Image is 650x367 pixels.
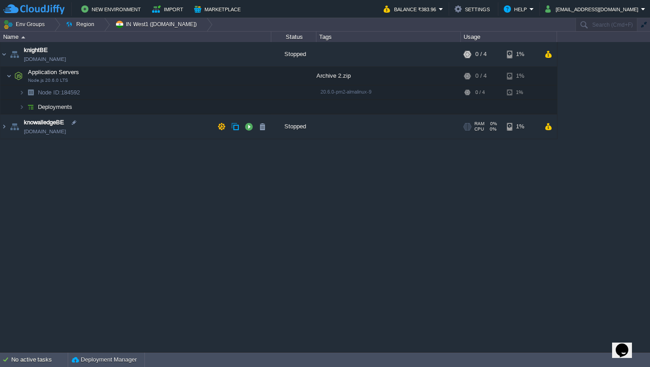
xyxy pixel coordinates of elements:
[455,4,492,14] button: Settings
[8,114,21,139] img: AMDAwAAAACH5BAEAAAAALAAAAAABAAEAAAICRAEAOw==
[19,100,24,114] img: AMDAwAAAACH5BAEAAAAALAAAAAABAAEAAAICRAEAOw==
[317,32,460,42] div: Tags
[38,89,61,96] span: Node ID:
[24,118,64,127] a: knowalledgeBE
[37,89,81,96] span: 184592
[474,127,484,132] span: CPU
[507,114,536,139] div: 1%
[507,42,536,66] div: 1%
[272,32,316,42] div: Status
[24,100,37,114] img: AMDAwAAAACH5BAEAAAAALAAAAAABAAEAAAICRAEAOw==
[545,4,641,14] button: [EMAIL_ADDRESS][DOMAIN_NAME]
[27,68,80,76] span: Application Servers
[81,4,144,14] button: New Environment
[72,355,137,364] button: Deployment Manager
[11,353,68,367] div: No active tasks
[3,18,48,31] button: Env Groups
[3,4,65,15] img: CloudJiffy
[24,127,66,136] a: [DOMAIN_NAME]
[612,331,641,358] iframe: chat widget
[37,103,74,111] a: Deployments
[475,67,487,85] div: 0 / 4
[21,36,25,38] img: AMDAwAAAACH5BAEAAAAALAAAAAABAAEAAAICRAEAOw==
[507,85,536,99] div: 1%
[507,67,536,85] div: 1%
[12,67,25,85] img: AMDAwAAAACH5BAEAAAAALAAAAAABAAEAAAICRAEAOw==
[488,121,497,127] span: 0%
[24,85,37,99] img: AMDAwAAAACH5BAEAAAAALAAAAAABAAEAAAICRAEAOw==
[475,42,487,66] div: 0 / 4
[6,67,12,85] img: AMDAwAAAACH5BAEAAAAALAAAAAABAAEAAAICRAEAOw==
[504,4,529,14] button: Help
[8,42,21,66] img: AMDAwAAAACH5BAEAAAAALAAAAAABAAEAAAICRAEAOw==
[384,4,439,14] button: Balance ₹383.96
[19,85,24,99] img: AMDAwAAAACH5BAEAAAAALAAAAAABAAEAAAICRAEAOw==
[28,78,68,83] span: Node.js 20.6.0 LTS
[65,18,97,31] button: Region
[320,89,371,94] span: 20.6.0-pm2-almalinux-9
[115,18,200,31] button: IN West1 ([DOMAIN_NAME])
[27,69,80,75] a: Application ServersNode.js 20.6.0 LTS
[24,46,48,55] a: knightBE
[474,121,484,127] span: RAM
[0,42,8,66] img: AMDAwAAAACH5BAEAAAAALAAAAAABAAEAAAICRAEAOw==
[475,85,485,99] div: 0 / 4
[271,114,316,139] div: Stopped
[152,4,186,14] button: Import
[24,55,66,64] a: [DOMAIN_NAME]
[37,89,81,96] a: Node ID:184592
[1,32,271,42] div: Name
[194,4,243,14] button: Marketplace
[0,114,8,139] img: AMDAwAAAACH5BAEAAAAALAAAAAABAAEAAAICRAEAOw==
[461,32,557,42] div: Usage
[271,42,316,66] div: Stopped
[487,127,497,132] span: 0%
[316,67,461,85] div: Archive 2.zip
